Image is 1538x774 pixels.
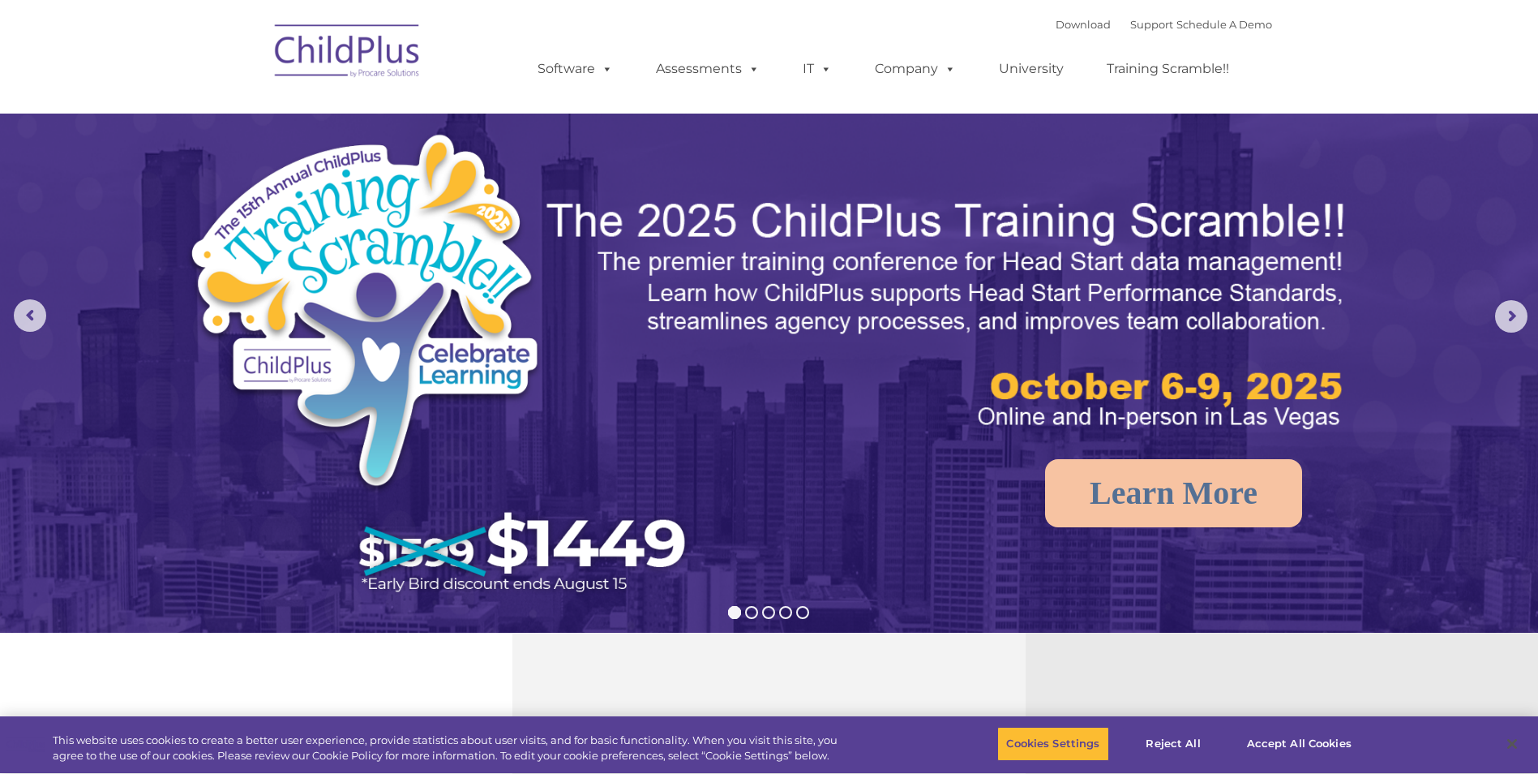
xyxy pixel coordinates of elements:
a: Training Scramble!! [1090,53,1245,85]
span: Phone number [225,174,294,186]
a: Company [859,53,972,85]
div: This website uses cookies to create a better user experience, provide statistics about user visit... [53,733,846,764]
a: IT [786,53,848,85]
img: ChildPlus by Procare Solutions [267,13,429,94]
a: Support [1130,18,1173,31]
a: Download [1056,18,1111,31]
a: Software [521,53,629,85]
button: Close [1494,726,1530,762]
a: Schedule A Demo [1176,18,1272,31]
button: Cookies Settings [997,727,1108,761]
a: Learn More [1045,459,1302,527]
a: Assessments [640,53,776,85]
button: Reject All [1123,727,1224,761]
span: Last name [225,107,275,119]
a: University [983,53,1080,85]
button: Accept All Cookies [1238,727,1360,761]
font: | [1056,18,1272,31]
